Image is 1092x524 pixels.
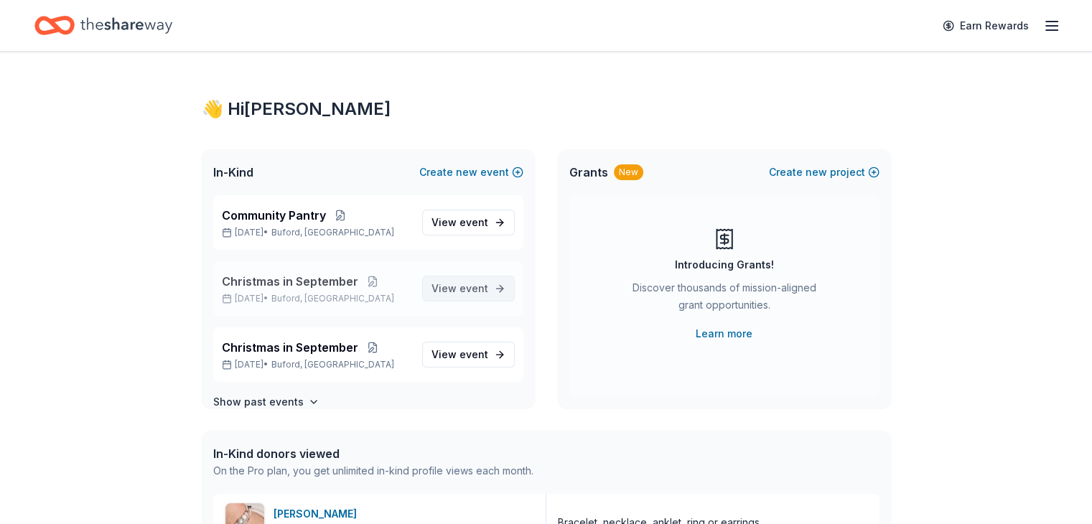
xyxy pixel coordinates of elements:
[213,393,319,411] button: Show past events
[569,164,608,181] span: Grants
[675,256,774,273] div: Introducing Grants!
[806,164,827,181] span: new
[419,164,523,181] button: Createnewevent
[459,216,488,228] span: event
[627,279,822,319] div: Discover thousands of mission-aligned grant opportunities.
[431,214,488,231] span: View
[222,273,358,290] span: Christmas in September
[431,346,488,363] span: View
[422,276,515,301] a: View event
[422,210,515,235] a: View event
[459,282,488,294] span: event
[696,325,752,342] a: Learn more
[769,164,879,181] button: Createnewproject
[271,359,394,370] span: Buford, [GEOGRAPHIC_DATA]
[222,293,411,304] p: [DATE] •
[271,293,394,304] span: Buford, [GEOGRAPHIC_DATA]
[422,342,515,368] a: View event
[459,348,488,360] span: event
[222,359,411,370] p: [DATE] •
[271,227,394,238] span: Buford, [GEOGRAPHIC_DATA]
[222,339,358,356] span: Christmas in September
[222,207,326,224] span: Community Pantry
[614,164,643,180] div: New
[222,227,411,238] p: [DATE] •
[202,98,891,121] div: 👋 Hi [PERSON_NAME]
[213,164,253,181] span: In-Kind
[213,462,533,479] div: On the Pro plan, you get unlimited in-kind profile views each month.
[34,9,172,42] a: Home
[274,505,363,523] div: [PERSON_NAME]
[934,13,1037,39] a: Earn Rewards
[456,164,477,181] span: new
[213,445,533,462] div: In-Kind donors viewed
[431,280,488,297] span: View
[213,393,304,411] h4: Show past events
